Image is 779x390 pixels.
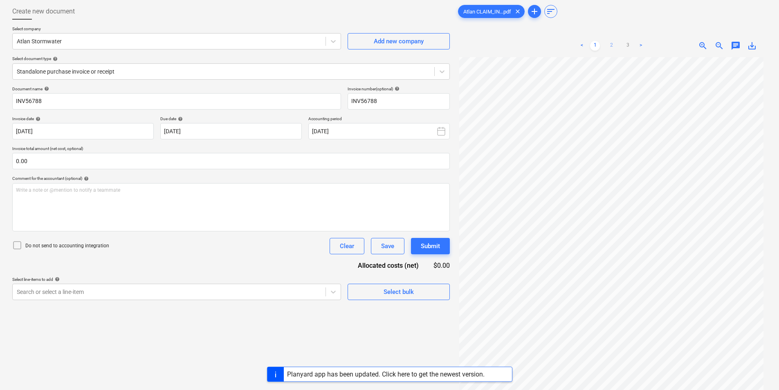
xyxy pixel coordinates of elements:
[43,86,49,91] span: help
[12,116,154,121] div: Invoice date
[590,41,600,51] a: Page 1 is your current page
[348,33,450,49] button: Add new company
[53,277,60,282] span: help
[636,41,646,51] a: Next page
[458,9,516,15] span: Atlan CLAIM_IN...pdf
[34,117,40,121] span: help
[411,238,450,254] button: Submit
[747,41,757,51] span: save_alt
[287,370,485,378] div: Planyard app has been updated. Click here to get the newest version.
[12,93,341,110] input: Document name
[308,116,450,123] p: Accounting period
[12,153,450,169] input: Invoice total amount (net cost, optional)
[348,86,450,92] div: Invoice number (optional)
[698,41,708,51] span: zoom_in
[82,176,89,181] span: help
[340,241,354,251] div: Clear
[458,5,525,18] div: Atlan CLAIM_IN...pdf
[160,123,302,139] input: Due date not specified
[12,26,341,33] p: Select company
[12,7,75,16] span: Create new document
[371,238,404,254] button: Save
[343,261,432,270] div: Allocated costs (net)
[421,241,440,251] div: Submit
[393,86,400,91] span: help
[330,238,364,254] button: Clear
[432,261,450,270] div: $0.00
[623,41,633,51] a: Page 3
[714,41,724,51] span: zoom_out
[530,7,539,16] span: add
[25,242,109,249] p: Do not send to accounting integration
[374,36,424,47] div: Add new company
[12,146,450,153] p: Invoice total amount (net cost, optional)
[176,117,183,121] span: help
[12,176,450,181] div: Comment for the accountant (optional)
[731,41,741,51] span: chat
[51,56,58,61] span: help
[381,241,394,251] div: Save
[12,56,450,61] div: Select document type
[348,284,450,300] button: Select bulk
[308,123,450,139] button: [DATE]
[577,41,587,51] a: Previous page
[12,86,341,92] div: Document name
[384,287,414,297] div: Select bulk
[546,7,556,16] span: sort
[12,277,341,282] div: Select line-items to add
[12,123,154,139] input: Invoice date not specified
[606,41,616,51] a: Page 2
[348,93,450,110] input: Invoice number
[160,116,302,121] div: Due date
[513,7,523,16] span: clear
